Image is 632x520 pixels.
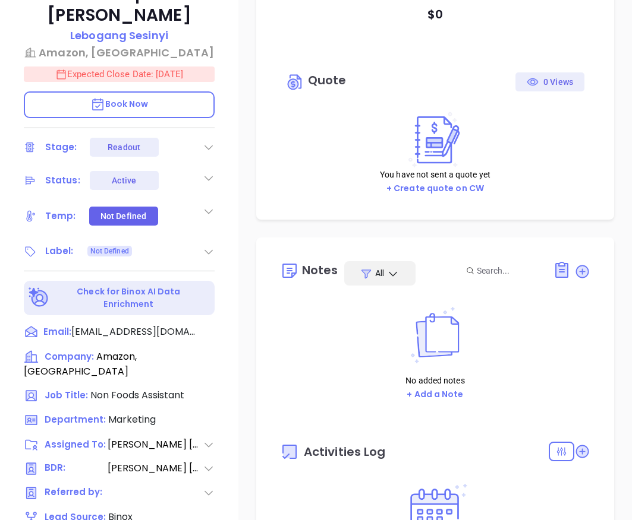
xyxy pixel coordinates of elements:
span: Job Title: [45,389,88,401]
span: Not Defined [90,245,129,258]
p: $ 0 [427,4,443,25]
span: Assigned To: [45,438,106,452]
img: Create on CWSell [403,112,467,168]
span: Activities Log [304,446,385,458]
img: Notes [403,307,467,363]
span: Book Now [90,98,149,110]
a: Amazon, [GEOGRAPHIC_DATA] [24,45,215,61]
input: Search... [477,264,540,277]
p: Check for Binox AI Data Enrichment [51,286,206,310]
button: + Create quote on CW [383,182,488,195]
span: Quote [308,72,347,88]
span: Email: [43,325,71,340]
div: Readout [108,138,140,157]
p: Expected Close Date: [DATE] [24,66,215,82]
div: Active [112,171,136,190]
a: Lebogang Sesinyi [70,27,168,45]
span: BDR: [45,461,106,476]
p: You have not sent a quote yet [380,168,490,181]
div: Not Defined [100,207,146,226]
span: [PERSON_NAME] [PERSON_NAME] [108,437,203,452]
span: Company: [45,350,94,363]
img: Ai-Enrich-DaqCidB-.svg [29,287,49,308]
div: Notes [302,264,338,276]
div: Label: [45,242,74,260]
div: Stage: [45,138,77,156]
span: Department: [45,413,106,426]
p: Lebogang Sesinyi [70,27,168,43]
span: Referred by: [45,486,106,500]
span: [EMAIL_ADDRESS][DOMAIN_NAME] [71,325,196,339]
img: Circle dollar [286,72,305,91]
span: Non Foods Assistant [90,388,184,402]
p: No added notes [403,374,467,387]
div: 0 Views [527,72,573,91]
span: Marketing [108,413,156,426]
span: All [375,267,384,279]
span: Amazon, [GEOGRAPHIC_DATA] [24,350,137,378]
div: Status: [45,172,80,189]
a: + Create quote on CW [386,182,484,194]
button: + Add a Note [403,388,467,401]
div: Temp: [45,207,76,225]
span: [PERSON_NAME] [PERSON_NAME] [108,461,203,476]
